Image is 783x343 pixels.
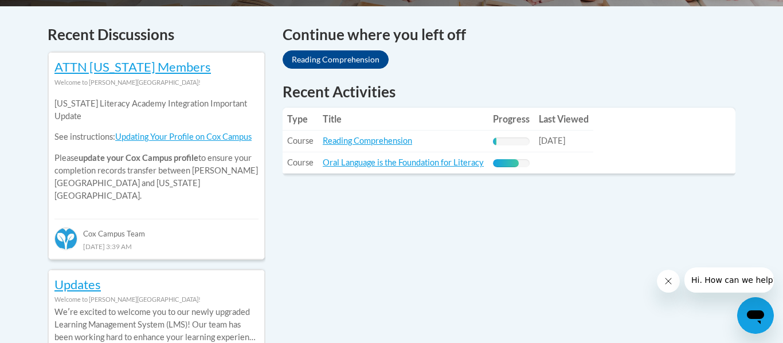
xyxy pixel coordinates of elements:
a: ATTN [US_STATE] Members [54,59,211,74]
img: Cox Campus Team [54,227,77,250]
span: Course [287,157,314,167]
b: update your Cox Campus profile [79,153,198,163]
div: Welcome to [PERSON_NAME][GEOGRAPHIC_DATA]! [54,76,259,89]
a: Updating Your Profile on Cox Campus [115,132,252,141]
p: [US_STATE] Literacy Academy Integration Important Update [54,97,259,123]
div: [DATE] 3:39 AM [54,240,259,253]
th: Progress [488,108,534,131]
div: Please to ensure your completion records transfer between [PERSON_NAME][GEOGRAPHIC_DATA] and [US_... [54,89,259,211]
iframe: Close message [657,270,680,293]
div: Welcome to [PERSON_NAME][GEOGRAPHIC_DATA]! [54,293,259,306]
h4: Continue where you left off [283,23,735,46]
div: Progress, % [493,137,496,145]
span: [DATE] [539,136,565,145]
span: Course [287,136,314,145]
div: Cox Campus Team [54,219,259,239]
span: Hi. How can we help? [7,8,93,17]
h1: Recent Activities [283,81,735,102]
th: Title [318,108,488,131]
th: Last Viewed [534,108,593,131]
a: Reading Comprehension [323,136,412,145]
iframe: Message from company [684,267,774,293]
iframe: Button to launch messaging window [737,297,774,334]
th: Type [283,108,318,131]
a: Updates [54,277,101,292]
p: See instructions: [54,131,259,143]
a: Reading Comprehension [283,50,389,69]
a: Oral Language is the Foundation for Literacy [323,157,484,167]
h4: Recent Discussions [48,23,265,46]
div: Progress, % [493,159,519,167]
